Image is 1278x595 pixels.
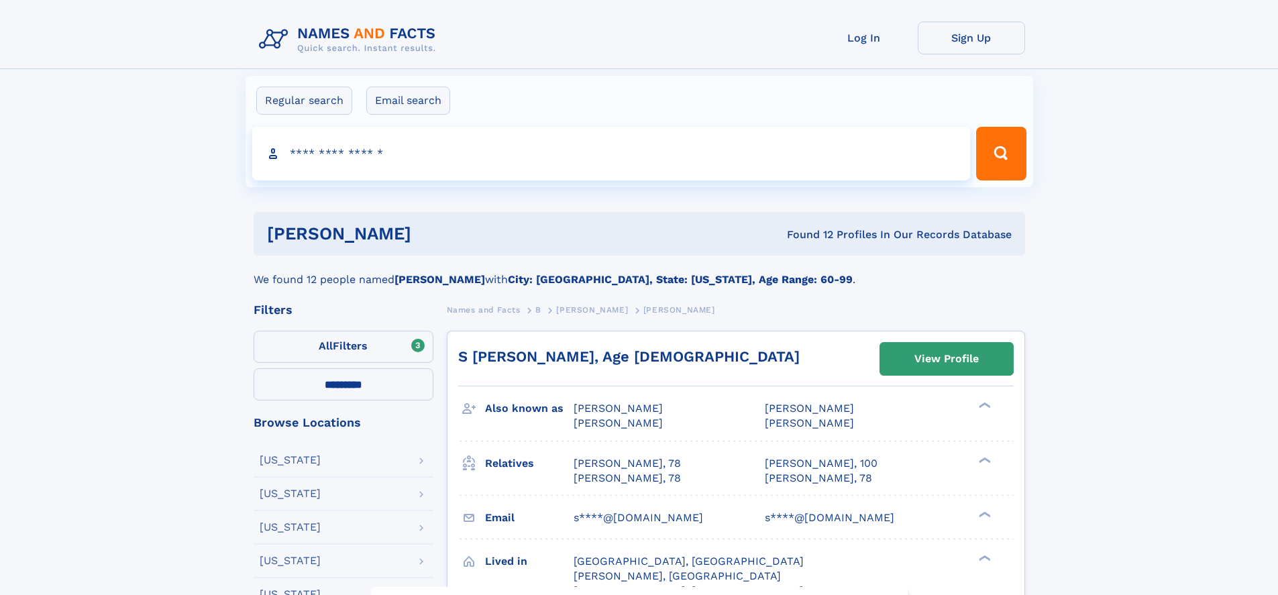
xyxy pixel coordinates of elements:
[260,488,321,499] div: [US_STATE]
[252,127,971,180] input: search input
[485,452,574,475] h3: Relatives
[254,417,433,429] div: Browse Locations
[485,506,574,529] h3: Email
[765,456,877,471] a: [PERSON_NAME], 100
[574,471,681,486] a: [PERSON_NAME], 78
[765,417,854,429] span: [PERSON_NAME]
[574,555,804,567] span: [GEOGRAPHIC_DATA], [GEOGRAPHIC_DATA]
[267,225,599,242] h1: [PERSON_NAME]
[535,305,541,315] span: B
[254,331,433,363] label: Filters
[260,555,321,566] div: [US_STATE]
[914,343,979,374] div: View Profile
[574,456,681,471] a: [PERSON_NAME], 78
[366,87,450,115] label: Email search
[880,343,1013,375] a: View Profile
[508,273,853,286] b: City: [GEOGRAPHIC_DATA], State: [US_STATE], Age Range: 60-99
[260,522,321,533] div: [US_STATE]
[599,227,1012,242] div: Found 12 Profiles In Our Records Database
[574,570,781,582] span: [PERSON_NAME], [GEOGRAPHIC_DATA]
[574,417,663,429] span: [PERSON_NAME]
[765,471,872,486] a: [PERSON_NAME], 78
[485,397,574,420] h3: Also known as
[254,21,447,58] img: Logo Names and Facts
[458,348,800,365] a: S [PERSON_NAME], Age [DEMOGRAPHIC_DATA]
[975,510,992,519] div: ❯
[643,305,715,315] span: [PERSON_NAME]
[256,87,352,115] label: Regular search
[556,305,628,315] span: [PERSON_NAME]
[260,455,321,466] div: [US_STATE]
[485,550,574,573] h3: Lived in
[319,339,333,352] span: All
[765,402,854,415] span: [PERSON_NAME]
[975,401,992,410] div: ❯
[556,301,628,318] a: [PERSON_NAME]
[535,301,541,318] a: B
[976,127,1026,180] button: Search Button
[447,301,521,318] a: Names and Facts
[254,304,433,316] div: Filters
[975,455,992,464] div: ❯
[810,21,918,54] a: Log In
[918,21,1025,54] a: Sign Up
[254,256,1025,288] div: We found 12 people named with .
[975,553,992,562] div: ❯
[394,273,485,286] b: [PERSON_NAME]
[574,402,663,415] span: [PERSON_NAME]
